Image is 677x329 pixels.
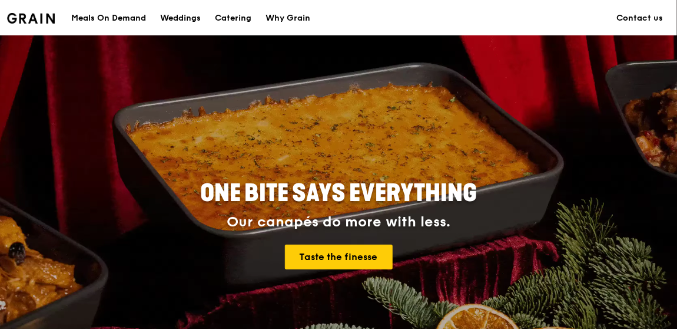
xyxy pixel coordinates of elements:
[215,1,251,36] div: Catering
[71,1,146,36] div: Meals On Demand
[609,1,670,36] a: Contact us
[7,13,55,24] img: Grain
[153,1,208,36] a: Weddings
[208,1,258,36] a: Catering
[127,214,550,231] div: Our canapés do more with less.
[266,1,310,36] div: Why Grain
[160,1,201,36] div: Weddings
[258,1,317,36] a: Why Grain
[285,245,393,269] a: Taste the finesse
[200,179,477,208] span: ONE BITE SAYS EVERYTHING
